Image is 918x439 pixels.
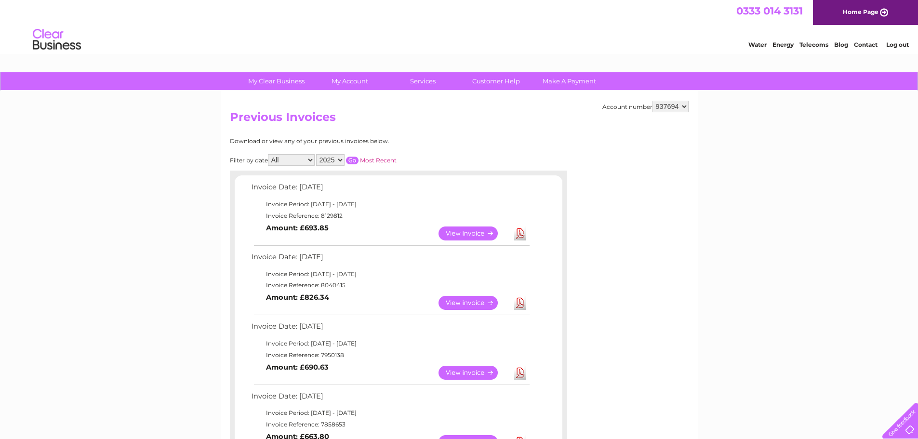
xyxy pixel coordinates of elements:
[249,268,531,280] td: Invoice Period: [DATE] - [DATE]
[32,25,81,54] img: logo.png
[249,320,531,338] td: Invoice Date: [DATE]
[230,138,483,145] div: Download or view any of your previous invoices below.
[249,181,531,199] td: Invoice Date: [DATE]
[772,41,794,48] a: Energy
[249,251,531,268] td: Invoice Date: [DATE]
[514,366,526,380] a: Download
[310,72,389,90] a: My Account
[237,72,316,90] a: My Clear Business
[232,5,687,47] div: Clear Business is a trading name of Verastar Limited (registered in [GEOGRAPHIC_DATA] No. 3667643...
[383,72,463,90] a: Services
[799,41,828,48] a: Telecoms
[249,419,531,430] td: Invoice Reference: 7858653
[249,210,531,222] td: Invoice Reference: 8129812
[514,226,526,240] a: Download
[266,224,329,232] b: Amount: £693.85
[514,296,526,310] a: Download
[266,363,329,372] b: Amount: £690.63
[249,279,531,291] td: Invoice Reference: 8040415
[230,110,689,129] h2: Previous Invoices
[530,72,609,90] a: Make A Payment
[602,101,689,112] div: Account number
[249,199,531,210] td: Invoice Period: [DATE] - [DATE]
[456,72,536,90] a: Customer Help
[886,41,909,48] a: Log out
[249,338,531,349] td: Invoice Period: [DATE] - [DATE]
[748,41,767,48] a: Water
[854,41,878,48] a: Contact
[439,366,509,380] a: View
[360,157,397,164] a: Most Recent
[736,5,803,17] a: 0333 014 3131
[249,390,531,408] td: Invoice Date: [DATE]
[249,407,531,419] td: Invoice Period: [DATE] - [DATE]
[439,226,509,240] a: View
[249,349,531,361] td: Invoice Reference: 7950138
[230,154,483,166] div: Filter by date
[439,296,509,310] a: View
[834,41,848,48] a: Blog
[266,293,329,302] b: Amount: £826.34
